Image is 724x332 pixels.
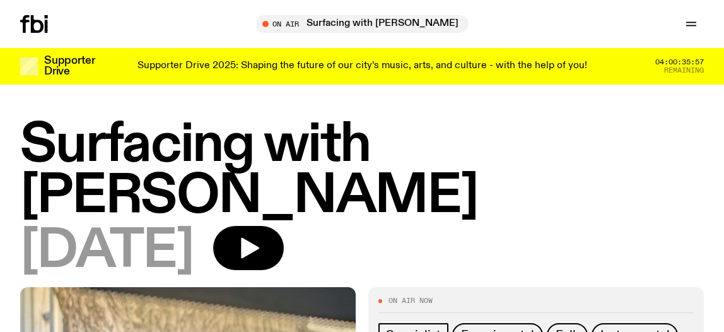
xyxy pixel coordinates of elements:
button: On AirSurfacing with [PERSON_NAME] [256,15,469,33]
span: [DATE] [20,226,193,277]
p: Supporter Drive 2025: Shaping the future of our city’s music, arts, and culture - with the help o... [137,61,587,72]
span: 04:00:35:57 [655,59,704,66]
h1: Surfacing with [PERSON_NAME] [20,120,704,222]
span: On Air Now [388,297,433,304]
h3: Supporter Drive [44,56,95,77]
span: Remaining [664,67,704,74]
